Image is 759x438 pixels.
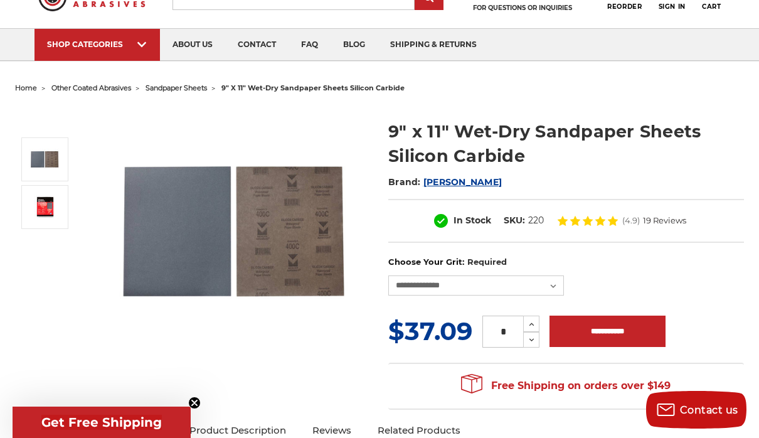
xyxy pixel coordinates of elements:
img: 9" x 11" Wet-Dry Sandpaper Sheets Silicon Carbide [29,195,60,219]
span: Free Shipping on orders over $149 [461,373,671,398]
span: (4.9) [622,216,640,225]
img: 9" x 11" Wet-Dry Sandpaper Sheets Silicon Carbide [107,106,358,357]
span: $37.09 [388,316,472,346]
span: Cart [702,3,721,11]
dd: 220 [528,214,544,227]
a: [PERSON_NAME] [423,176,502,188]
label: Choose Your Grit: [388,256,744,269]
span: Sign In [659,3,686,11]
a: blog [331,29,378,61]
a: other coated abrasives [51,83,131,92]
span: Reorder [607,3,642,11]
span: 9" x 11" wet-dry sandpaper sheets silicon carbide [221,83,405,92]
div: SHOP CATEGORIES [47,40,147,49]
a: sandpaper sheets [146,83,207,92]
a: contact [225,29,289,61]
span: Get Free Shipping [41,415,162,430]
a: shipping & returns [378,29,489,61]
a: home [15,83,37,92]
dt: SKU: [504,214,525,227]
img: 9" x 11" Wet-Dry Sandpaper Sheets Silicon Carbide [29,144,60,175]
h1: 9" x 11" Wet-Dry Sandpaper Sheets Silicon Carbide [388,119,744,168]
span: 19 Reviews [643,216,686,225]
div: Get Free ShippingClose teaser [13,407,191,438]
span: Brand: [388,176,421,188]
button: Close teaser [188,397,201,409]
span: In Stock [454,215,491,226]
small: Required [467,257,507,267]
a: about us [160,29,225,61]
button: Contact us [646,391,746,429]
a: faq [289,29,331,61]
span: Contact us [680,404,738,416]
p: FOR QUESTIONS OR INQUIRIES [464,4,581,12]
